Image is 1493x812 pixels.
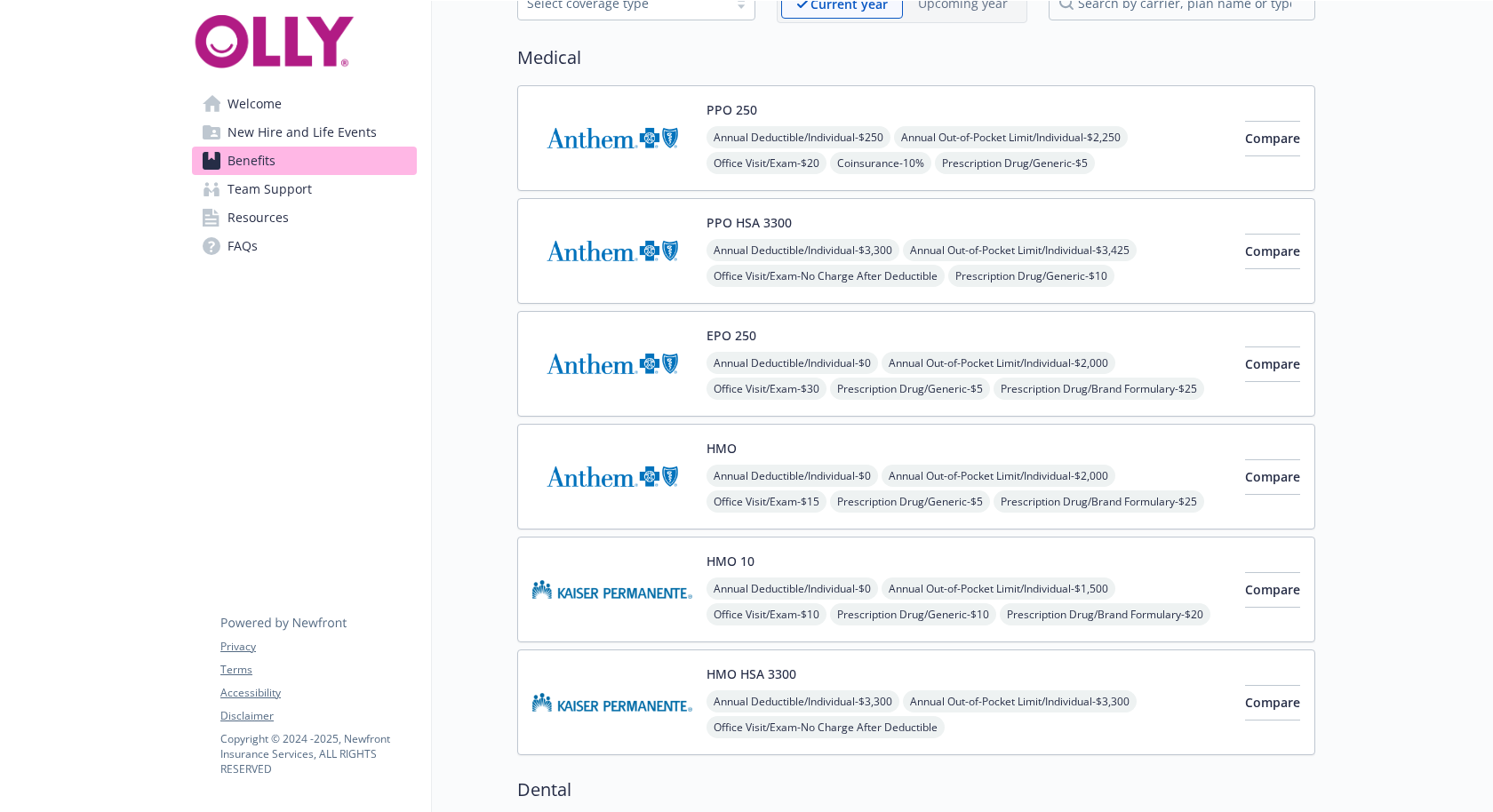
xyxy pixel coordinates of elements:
button: Compare [1245,685,1300,720]
img: Kaiser Permanente Insurance Company carrier logo [532,552,692,627]
span: Office Visit/Exam - $20 [707,152,826,174]
button: Compare [1245,572,1300,608]
img: Kaiser Permanente Insurance Company carrier logo [532,665,692,740]
span: Annual Out-of-Pocket Limit/Individual - $2,250 [894,126,1128,148]
a: FAQs [192,232,417,260]
a: Benefits [192,147,417,175]
button: Compare [1245,346,1300,382]
span: Annual Out-of-Pocket Limit/Individual - $2,000 [882,465,1115,487]
button: EPO 250 [707,326,756,345]
button: Compare [1245,459,1300,495]
span: Annual Deductible/Individual - $0 [707,352,878,374]
p: Copyright © 2024 - 2025 , Newfront Insurance Services, ALL RIGHTS RESERVED [220,731,416,776]
span: Compare [1245,694,1300,711]
span: Annual Out-of-Pocket Limit/Individual - $1,500 [882,577,1115,600]
span: Benefits [228,147,275,175]
button: Compare [1245,121,1300,156]
span: Office Visit/Exam - $10 [707,603,826,625]
a: Welcome [192,90,417,118]
span: Prescription Drug/Generic - $10 [948,265,1114,287]
span: New Hire and Life Events [228,118,377,147]
a: Team Support [192,175,417,203]
a: Resources [192,203,417,232]
img: Anthem Blue Cross carrier logo [532,213,692,289]
button: HMO 10 [707,552,754,570]
span: Compare [1245,243,1300,259]
span: Welcome [228,90,282,118]
span: Annual Out-of-Pocket Limit/Individual - $2,000 [882,352,1115,374]
span: Office Visit/Exam - $30 [707,378,826,400]
button: Compare [1245,234,1300,269]
span: Compare [1245,355,1300,372]
span: FAQs [228,232,258,260]
span: Annual Out-of-Pocket Limit/Individual - $3,300 [903,690,1137,712]
span: Annual Deductible/Individual - $3,300 [707,690,899,712]
img: Anthem Blue Cross carrier logo [532,439,692,514]
a: Privacy [220,639,416,655]
span: Office Visit/Exam - No Charge After Deductible [707,265,945,287]
button: PPO HSA 3300 [707,213,792,232]
span: Prescription Drug/Brand Formulary - $20 [1000,603,1210,625]
button: PPO 250 [707,100,757,119]
a: New Hire and Life Events [192,118,417,147]
a: Disclaimer [220,708,416,724]
span: Prescription Drug/Generic - $10 [830,603,996,625]
span: Prescription Drug/Brand Formulary - $25 [994,378,1204,400]
a: Accessibility [220,685,416,701]
span: Coinsurance - 10% [830,152,931,174]
span: Resources [228,203,289,232]
span: Prescription Drug/Brand Formulary - $25 [994,490,1204,513]
span: Annual Deductible/Individual - $250 [707,126,890,148]
button: HMO HSA 3300 [707,665,796,683]
span: Annual Deductible/Individual - $3,300 [707,239,899,261]
span: Prescription Drug/Generic - $5 [830,490,990,513]
span: Team Support [228,175,312,203]
span: Prescription Drug/Generic - $5 [830,378,990,400]
span: Office Visit/Exam - No Charge After Deductible [707,716,945,738]
span: Office Visit/Exam - $15 [707,490,826,513]
span: Annual Deductible/Individual - $0 [707,465,878,487]
img: Anthem Blue Cross carrier logo [532,100,692,176]
a: Terms [220,662,416,678]
span: Compare [1245,468,1300,485]
span: Compare [1245,581,1300,598]
span: Annual Deductible/Individual - $0 [707,577,878,600]
h2: Dental [517,776,1315,803]
img: Anthem Blue Cross carrier logo [532,326,692,402]
span: Annual Out-of-Pocket Limit/Individual - $3,425 [903,239,1137,261]
h2: Medical [517,44,1315,71]
span: Prescription Drug/Generic - $5 [935,152,1095,174]
span: Compare [1245,130,1300,147]
button: HMO [707,439,737,458]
